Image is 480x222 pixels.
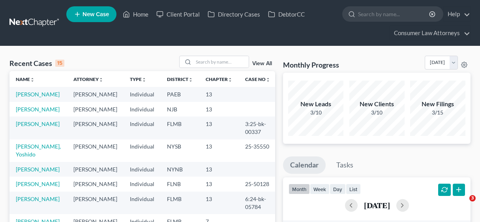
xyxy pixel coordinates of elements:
div: 3/10 [288,109,343,117]
td: NJB [161,102,199,117]
a: Home [119,7,152,21]
td: 13 [199,117,239,139]
button: list [346,184,361,194]
td: [PERSON_NAME] [67,139,124,162]
a: [PERSON_NAME] [16,196,60,202]
td: Individual [124,102,161,117]
div: New Filings [410,100,465,109]
a: [PERSON_NAME] [16,91,60,98]
td: [PERSON_NAME] [67,87,124,102]
td: Individual [124,139,161,162]
i: unfold_more [228,77,232,82]
div: Recent Cases [9,58,64,68]
div: New Clients [349,100,405,109]
td: [PERSON_NAME] [67,162,124,177]
td: NYNB [161,162,199,177]
button: day [330,184,346,194]
a: Attorneyunfold_more [73,76,103,82]
a: DebtorCC [264,7,309,21]
td: Individual [124,177,161,191]
h2: [DATE] [364,201,390,209]
a: [PERSON_NAME] [16,106,60,113]
input: Search by name... [358,7,430,21]
td: 25-35550 [239,139,277,162]
td: Individual [124,162,161,177]
a: Case Nounfold_more [245,76,270,82]
td: 6:24-bk-05784 [239,192,277,214]
td: FLNB [161,177,199,191]
a: Districtunfold_more [167,76,193,82]
a: Help [444,7,470,21]
a: Tasks [329,156,360,174]
td: 13 [199,192,239,214]
a: [PERSON_NAME] [16,166,60,173]
td: [PERSON_NAME] [67,177,124,191]
div: New Leads [288,100,343,109]
td: [PERSON_NAME] [67,102,124,117]
div: 15 [55,60,64,67]
td: [PERSON_NAME] [67,117,124,139]
input: Search by name... [193,56,249,68]
a: Client Portal [152,7,204,21]
i: unfold_more [142,77,146,82]
td: [PERSON_NAME] [67,192,124,214]
a: Typeunfold_more [130,76,146,82]
td: 13 [199,139,239,162]
button: month [289,184,310,194]
td: 25-50128 [239,177,277,191]
td: Individual [124,87,161,102]
a: [PERSON_NAME] [16,181,60,187]
a: View All [252,61,272,66]
div: 3/10 [349,109,405,117]
td: 13 [199,177,239,191]
i: unfold_more [188,77,193,82]
a: Nameunfold_more [16,76,35,82]
a: Directory Cases [204,7,264,21]
a: Chapterunfold_more [206,76,232,82]
a: Consumer Law Attorneys [390,26,470,40]
td: Individual [124,117,161,139]
td: Individual [124,192,161,214]
td: FLMB [161,117,199,139]
h3: Monthly Progress [283,60,339,70]
td: 3:25-bk-00337 [239,117,277,139]
td: 13 [199,162,239,177]
button: week [310,184,330,194]
td: 13 [199,87,239,102]
i: unfold_more [99,77,103,82]
i: unfold_more [266,77,270,82]
td: 13 [199,102,239,117]
a: [PERSON_NAME], Yoshido [16,143,61,158]
iframe: Intercom live chat [453,195,472,214]
td: NYSB [161,139,199,162]
i: unfold_more [30,77,35,82]
span: 3 [469,195,476,201]
a: [PERSON_NAME] [16,120,60,127]
a: Calendar [283,156,326,174]
div: 3/15 [410,109,465,117]
td: FLMB [161,192,199,214]
td: PAEB [161,87,199,102]
span: New Case [82,11,109,17]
